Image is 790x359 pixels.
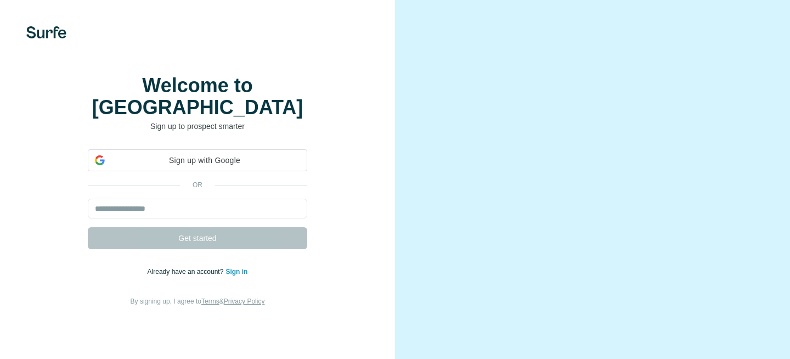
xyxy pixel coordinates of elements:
p: Sign up to prospect smarter [88,121,307,132]
h1: Welcome to [GEOGRAPHIC_DATA] [88,75,307,119]
span: Already have an account? [148,268,226,276]
span: Sign up with Google [109,155,300,166]
p: or [180,180,215,190]
a: Sign in [225,268,247,276]
span: By signing up, I agree to & [131,298,265,305]
a: Terms [201,298,219,305]
img: Surfe's logo [26,26,66,38]
a: Privacy Policy [224,298,265,305]
div: Sign up with Google [88,149,307,171]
